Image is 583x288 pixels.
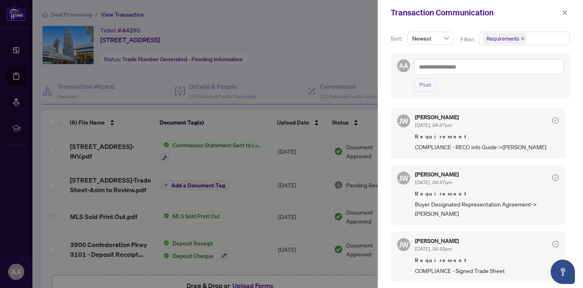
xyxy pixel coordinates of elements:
span: Requirements [487,34,519,43]
span: Buyer Designated Representation Agreement->[PERSON_NAME] [415,200,559,219]
span: [DATE], 04:47pm [415,122,452,128]
span: [DATE], 04:43pm [415,246,452,252]
span: Requirement [415,256,559,264]
span: close [521,37,525,41]
span: JW [399,172,409,184]
button: Open asap [551,260,575,284]
span: Newest [412,32,449,44]
span: Requirement [415,190,559,198]
h5: [PERSON_NAME] [415,238,459,244]
p: Sort: [391,34,404,43]
span: AA [399,60,409,71]
div: Transaction Communication [391,6,560,19]
button: Post [414,78,436,92]
span: check-circle [552,241,559,247]
span: Requirements [483,33,527,44]
span: JW [399,239,409,250]
span: [DATE], 04:47pm [415,179,452,185]
span: close [562,10,568,15]
span: JW [399,115,409,127]
h5: [PERSON_NAME] [415,172,459,177]
span: COMPLIANCE - Signed Trade Sheet [415,266,559,275]
p: Filter: [460,35,476,44]
span: COMPLIANCE - RECO info Guide->[PERSON_NAME] [415,142,559,152]
span: check-circle [552,117,559,124]
h5: [PERSON_NAME] [415,114,459,120]
span: Requirement [415,133,559,141]
span: check-circle [552,174,559,181]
